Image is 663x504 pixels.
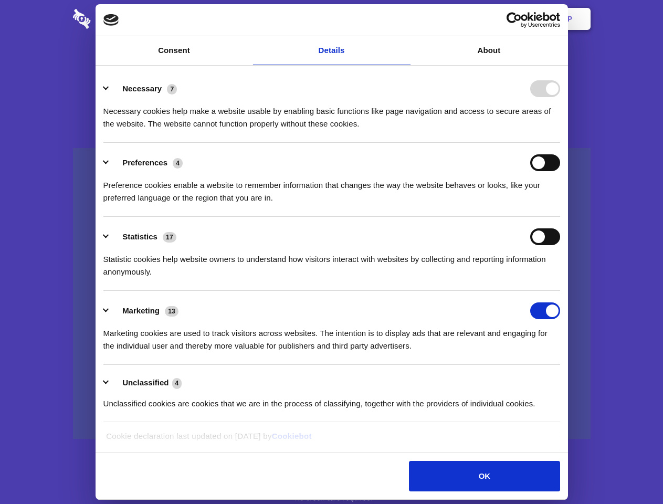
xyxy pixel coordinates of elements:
img: logo [103,14,119,26]
span: 4 [172,378,182,388]
button: OK [409,461,560,491]
div: Necessary cookies help make a website usable by enabling basic functions like page navigation and... [103,97,560,130]
button: Preferences (4) [103,154,190,171]
label: Marketing [122,306,160,315]
a: Details [253,36,411,65]
div: Preference cookies enable a website to remember information that changes the way the website beha... [103,171,560,204]
a: Contact [426,3,474,35]
div: Marketing cookies are used to track visitors across websites. The intention is to display ads tha... [103,319,560,352]
button: Unclassified (4) [103,376,188,390]
a: Usercentrics Cookiebot - opens in a new window [468,12,560,28]
label: Preferences [122,158,167,167]
iframe: Drift Widget Chat Controller [611,451,650,491]
div: Statistic cookies help website owners to understand how visitors interact with websites by collec... [103,245,560,278]
a: Pricing [308,3,354,35]
h1: Eliminate Slack Data Loss. [73,47,591,85]
h4: Auto-redaction of sensitive data, encrypted data sharing and self-destructing private chats. Shar... [73,96,591,130]
div: Unclassified cookies are cookies that we are in the process of classifying, together with the pro... [103,390,560,410]
span: 4 [173,158,183,169]
button: Necessary (7) [103,80,184,97]
span: 13 [165,306,178,317]
a: About [411,36,568,65]
a: Cookiebot [272,432,312,440]
button: Marketing (13) [103,302,185,319]
span: 7 [167,84,177,94]
a: Wistia video thumbnail [73,148,591,439]
label: Necessary [122,84,162,93]
span: 17 [163,232,176,243]
div: Cookie declaration last updated on [DATE] by [98,430,565,450]
a: Consent [96,36,253,65]
label: Statistics [122,232,157,241]
a: Login [476,3,522,35]
img: logo-wordmark-white-trans-d4663122ce5f474addd5e946df7df03e33cb6a1c49d2221995e7729f52c070b2.svg [73,9,163,29]
button: Statistics (17) [103,228,183,245]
